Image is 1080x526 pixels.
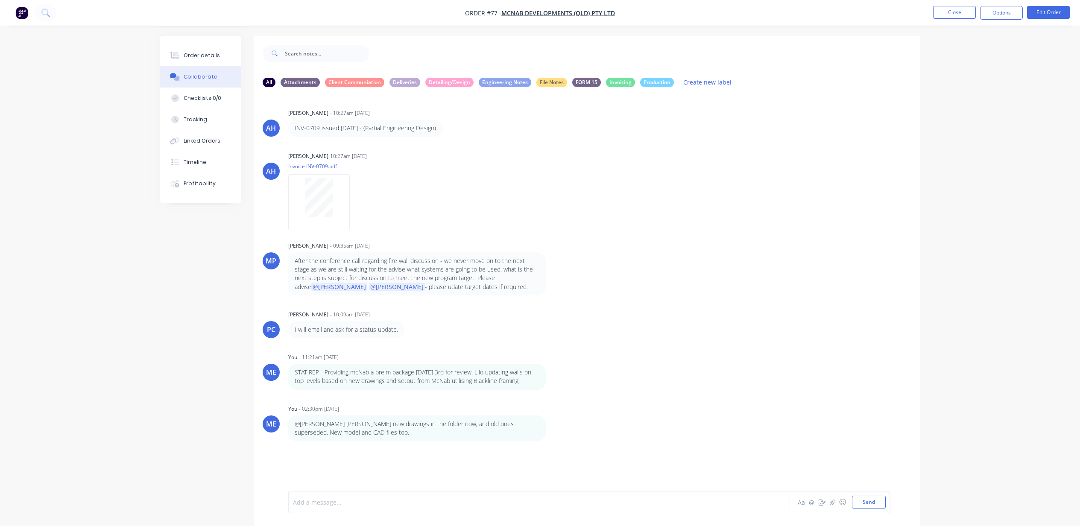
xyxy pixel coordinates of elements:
div: Attachments [281,78,320,87]
div: Order details [184,52,220,59]
button: Order details [160,45,241,66]
p: After the conference call regarding fire wall discussion - we never move on to the next stage as ... [295,257,539,291]
button: Tracking [160,109,241,130]
div: - 09:35am [DATE] [330,242,370,250]
span: Order #77 - [465,9,501,17]
div: You [288,405,297,413]
img: Factory [15,6,28,19]
div: AH [266,123,276,133]
button: Checklists 0/0 [160,88,241,109]
p: Invoice INV-0709.pdf [288,163,358,170]
div: PC [267,324,275,335]
div: [PERSON_NAME] [288,311,328,319]
button: Timeline [160,152,241,173]
div: - 02:30pm [DATE] [299,405,339,413]
button: Linked Orders [160,130,241,152]
p: @[PERSON_NAME] [PERSON_NAME] new drawings in the folder now, and old ones superseded. New model a... [295,420,539,437]
div: ME [266,419,276,429]
div: File Notes [536,78,567,87]
button: Send [852,496,886,508]
div: Collaborate [184,73,217,81]
div: Linked Orders [184,137,220,145]
button: Edit Order [1027,6,1070,19]
button: Profitability [160,173,241,194]
div: Invoicing [606,78,635,87]
p: INV-0709 issued [DATE] - (Partial Engineering Design) [295,124,436,132]
div: All [263,78,275,87]
button: Aa [796,497,807,507]
div: Profitability [184,180,216,187]
div: [PERSON_NAME] [288,109,328,117]
div: - 10:27am [DATE] [330,109,370,117]
div: Engineering Notes [479,78,531,87]
div: [PERSON_NAME] [288,242,328,250]
div: Timeline [184,158,206,166]
button: ☺ [837,497,848,507]
div: You [288,354,297,361]
span: @[PERSON_NAME] [311,283,367,291]
button: Options [980,6,1023,20]
p: STAT REP - Providing mcNab a preim package [DATE] 3rd for review. Lilo updating walls on top leve... [295,368,539,386]
div: 10:27am [DATE] [330,152,367,160]
div: Tracking [184,116,207,123]
input: Search notes... [285,45,369,62]
div: - 10:09am [DATE] [330,311,370,319]
div: AH [266,166,276,176]
div: Client Communiation [325,78,384,87]
div: Checklists 0/0 [184,94,221,102]
div: Detailing/Design [425,78,474,87]
div: MP [266,256,276,266]
span: @[PERSON_NAME] [369,283,425,291]
a: McNab Developments (QLD) Pty Ltd [501,9,615,17]
button: Create new label [679,76,736,88]
button: Close [933,6,976,19]
div: FORM 15 [572,78,601,87]
div: Deliveries [389,78,420,87]
div: ME [266,367,276,377]
div: [PERSON_NAME] [288,152,328,160]
div: - 11:21am [DATE] [299,354,339,361]
div: Production [640,78,674,87]
button: @ [807,497,817,507]
p: I will email and ask for a status update. [295,325,398,334]
button: Collaborate [160,66,241,88]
